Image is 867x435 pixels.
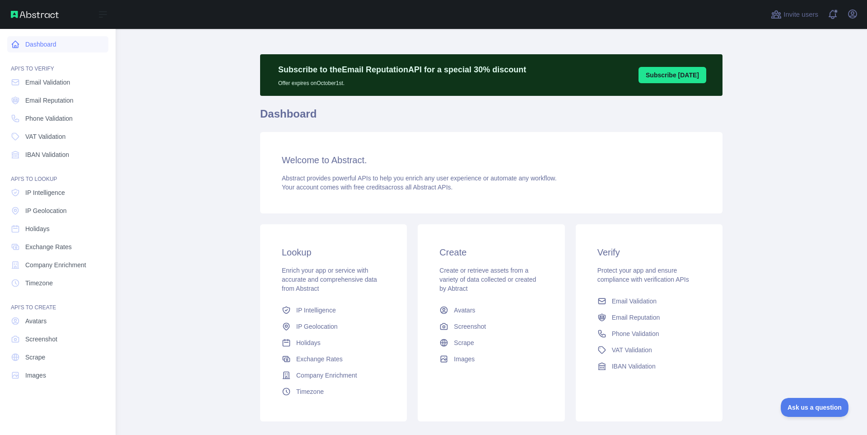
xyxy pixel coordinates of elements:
span: Phone Validation [612,329,659,338]
a: Scrape [7,349,108,365]
span: Your account comes with across all Abstract APIs. [282,184,452,191]
a: Email Validation [7,74,108,90]
span: Company Enrichment [25,260,86,270]
span: Holidays [25,224,50,233]
span: Images [25,371,46,380]
a: Scrape [436,335,546,351]
a: Images [436,351,546,367]
a: Screenshot [7,331,108,347]
a: Email Validation [594,293,704,309]
a: Images [7,367,108,383]
a: Email Reputation [594,309,704,326]
span: Abstract provides powerful APIs to help you enrich any user experience or automate any workflow. [282,175,557,182]
a: IP Geolocation [7,203,108,219]
span: free credits [354,184,385,191]
a: Company Enrichment [7,257,108,273]
h3: Create [439,246,543,259]
a: Timezone [7,275,108,291]
span: IP Geolocation [296,322,338,331]
a: Holidays [278,335,389,351]
div: API'S TO CREATE [7,293,108,311]
a: Screenshot [436,318,546,335]
a: Holidays [7,221,108,237]
a: Exchange Rates [278,351,389,367]
iframe: Toggle Customer Support [781,398,849,417]
span: Company Enrichment [296,371,357,380]
div: API'S TO LOOKUP [7,165,108,183]
span: Images [454,355,475,364]
span: IP Intelligence [25,188,65,197]
a: Company Enrichment [278,367,389,383]
h1: Dashboard [260,107,722,128]
a: Exchange Rates [7,239,108,255]
img: Abstract API [11,11,59,18]
span: Avatars [25,317,47,326]
button: Subscribe [DATE] [639,67,706,83]
a: Timezone [278,383,389,400]
a: Avatars [436,302,546,318]
p: Subscribe to the Email Reputation API for a special 30 % discount [278,63,526,76]
a: VAT Validation [594,342,704,358]
span: Phone Validation [25,114,73,123]
a: VAT Validation [7,128,108,145]
button: Invite users [769,7,820,22]
span: VAT Validation [25,132,65,141]
span: Screenshot [25,335,57,344]
span: Screenshot [454,322,486,331]
span: IP Geolocation [25,206,67,215]
a: IP Intelligence [278,302,389,318]
span: Email Validation [25,78,70,87]
span: Exchange Rates [25,242,72,251]
span: Email Reputation [25,96,74,105]
a: IBAN Validation [7,147,108,163]
span: Protect your app and ensure compliance with verification APIs [597,267,689,283]
span: Scrape [454,338,474,347]
span: IBAN Validation [612,362,656,371]
span: Enrich your app or service with accurate and comprehensive data from Abstract [282,267,377,292]
h3: Lookup [282,246,385,259]
span: Email Validation [612,297,657,306]
a: Phone Validation [7,110,108,127]
span: Scrape [25,353,45,362]
span: Exchange Rates [296,355,343,364]
span: Email Reputation [612,313,660,322]
span: Create or retrieve assets from a variety of data collected or created by Abtract [439,267,536,292]
a: Avatars [7,313,108,329]
span: IBAN Validation [25,150,69,159]
span: Avatars [454,306,475,315]
a: IBAN Validation [594,358,704,374]
span: Timezone [296,387,324,396]
span: Invite users [783,9,818,20]
span: IP Intelligence [296,306,336,315]
a: Dashboard [7,36,108,52]
span: Holidays [296,338,321,347]
h3: Welcome to Abstract. [282,154,701,166]
span: VAT Validation [612,345,652,355]
h3: Verify [597,246,701,259]
a: Phone Validation [594,326,704,342]
a: Email Reputation [7,92,108,109]
a: IP Intelligence [7,184,108,201]
p: Offer expires on October 1st. [278,76,526,87]
a: IP Geolocation [278,318,389,335]
div: API'S TO VERIFY [7,54,108,72]
span: Timezone [25,279,53,288]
